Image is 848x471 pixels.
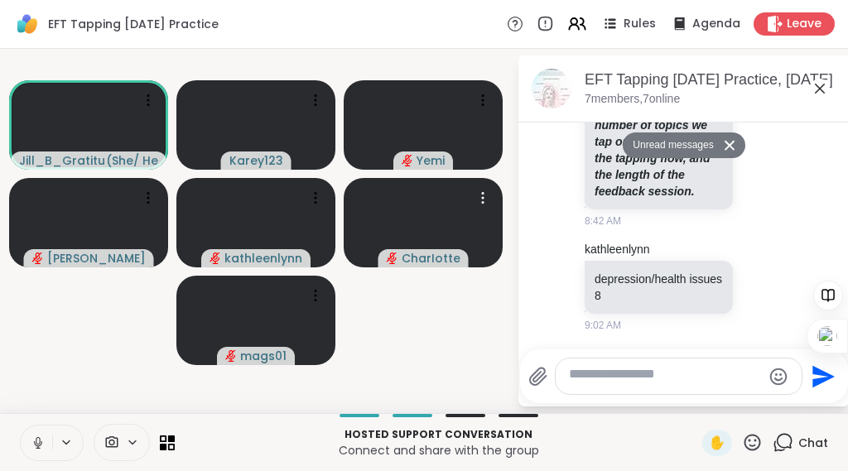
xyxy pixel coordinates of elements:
[709,433,725,453] span: ✋
[210,252,221,264] span: audio-muted
[13,10,41,38] img: ShareWell Logomark
[229,152,283,169] span: Karey123
[47,250,146,267] span: [PERSON_NAME]
[185,442,692,459] p: Connect and share with the group
[225,350,237,362] span: audio-muted
[624,16,656,32] span: Rules
[585,318,621,333] span: 9:02 AM
[585,214,621,228] span: 8:42 AM
[532,69,571,108] img: EFT Tapping Monday Practice, Oct 06
[595,271,723,304] p: depression/health issues 8
[692,16,740,32] span: Agenda
[19,152,104,169] span: Jill_B_Gratitude
[585,70,836,90] div: EFT Tapping [DATE] Practice, [DATE]
[240,348,287,364] span: mags01
[802,358,840,395] button: Send
[545,242,578,275] img: https://sharewell-space-live.sfo3.digitaloceanspaces.com/user-generated/a83e0c5a-a5d7-4dfe-98a3-d...
[768,367,788,387] button: Emoji picker
[787,16,821,32] span: Leave
[585,242,650,258] a: kathleenlynn
[185,427,692,442] p: Hosted support conversation
[595,19,710,198] strong: This session lasts 45 minutes - 1 hour depending on the number of participants, the number of top...
[402,250,460,267] span: CharIotte
[417,152,445,169] span: Yemi
[48,16,219,32] span: EFT Tapping [DATE] Practice
[224,250,302,267] span: kathleenlynn
[623,132,718,159] button: Unread messages
[585,91,680,108] p: 7 members, 7 online
[402,155,413,166] span: audio-muted
[569,366,762,387] textarea: Type your message
[106,152,158,169] span: ( She/ Her )
[387,252,398,264] span: audio-muted
[32,252,44,264] span: audio-muted
[798,435,828,451] span: Chat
